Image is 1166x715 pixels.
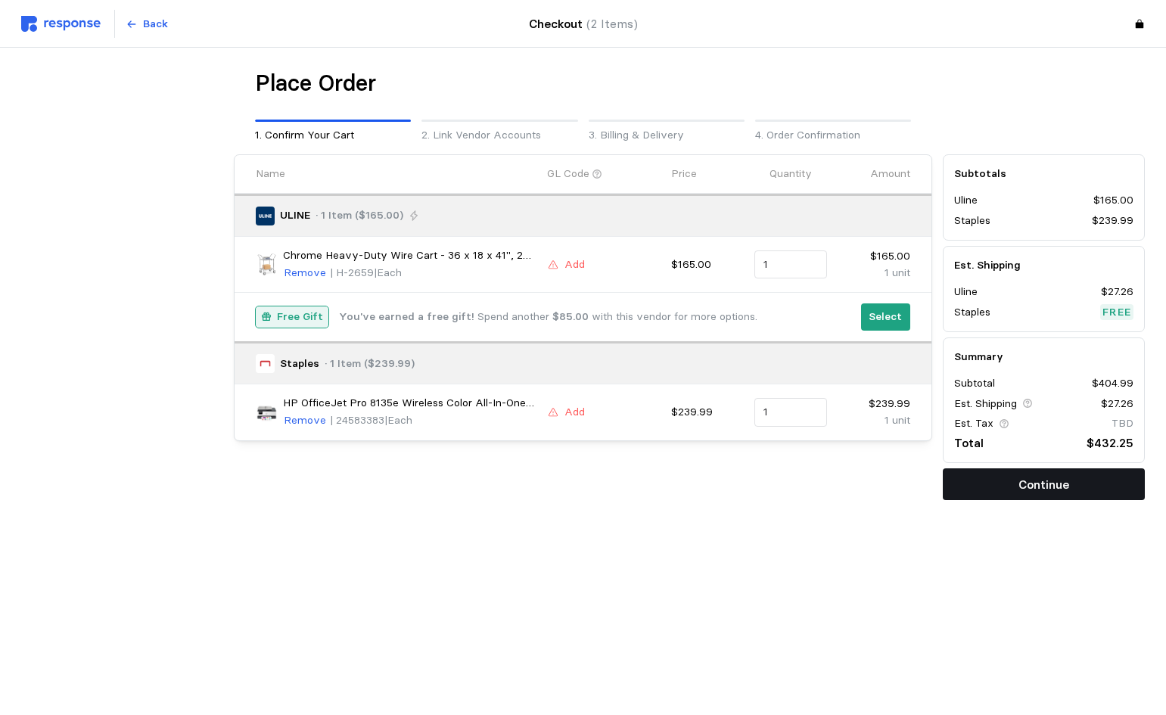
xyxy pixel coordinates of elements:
[1112,415,1133,432] p: TBD
[954,257,1133,273] h5: Est. Shipping
[330,266,374,279] span: | H-2659
[1092,375,1133,392] p: $404.99
[283,395,536,412] p: HP OfficeJet Pro 8135e Wireless Color All-In-One Printer, Scan, Copy, Fax, 3 Months Free Instant ...
[954,192,978,209] p: Uline
[316,207,403,224] p: · 1 Item ($165.00)
[671,404,744,421] p: $239.99
[283,247,536,264] p: Chrome Heavy-Duty Wire Cart - 36 x 18 x 41", 2 Shelf
[256,166,285,182] p: Name
[280,356,319,372] p: Staples
[255,69,376,98] h1: Place Order
[552,309,589,323] b: $85.00
[256,253,278,275] img: H-2659
[954,396,1017,412] p: Est. Shipping
[117,10,176,39] button: Back
[421,127,577,144] p: 2. Link Vendor Accounts
[861,303,910,331] button: Select
[943,468,1145,500] button: Continue
[547,166,589,182] p: GL Code
[1102,304,1131,321] p: Free
[384,413,412,427] span: | Each
[564,404,585,421] p: Add
[280,207,310,224] p: ULINE
[256,402,278,424] img: 29E86388-D0D2-4257-80C8678BF6B168FB_sc7
[284,412,326,429] p: Remove
[770,166,812,182] p: Quantity
[255,127,411,144] p: 1. Confirm Your Cart
[283,264,327,282] button: Remove
[339,309,474,323] b: You've earned a free gift!
[21,16,101,32] img: svg%3e
[954,375,995,392] p: Subtotal
[954,166,1133,182] h5: Subtotals
[477,309,757,323] span: Spend another with this vendor for more options.
[755,127,911,144] p: 4. Order Confirmation
[1101,284,1133,300] p: $27.26
[564,256,585,273] p: Add
[1018,475,1069,494] p: Continue
[838,265,910,281] p: 1 unit
[838,412,910,429] p: 1 unit
[1093,192,1133,209] p: $165.00
[954,349,1133,365] h5: Summary
[589,127,745,144] p: 3. Billing & Delivery
[325,356,415,372] p: · 1 Item ($239.99)
[1101,396,1133,412] p: $27.26
[838,248,910,265] p: $165.00
[671,166,697,182] p: Price
[1087,434,1133,452] p: $432.25
[954,213,990,229] p: Staples
[954,284,978,300] p: Uline
[763,399,819,426] input: Qty
[586,17,638,31] span: (2 Items)
[671,256,744,273] p: $165.00
[529,14,638,33] h4: Checkout
[143,16,168,33] p: Back
[869,309,902,325] p: Select
[547,256,586,274] button: Add
[763,251,819,278] input: Qty
[954,304,990,321] p: Staples
[870,166,910,182] p: Amount
[838,396,910,412] p: $239.99
[547,403,586,421] button: Add
[954,434,984,452] p: Total
[374,266,402,279] span: | Each
[330,413,384,427] span: | 24583383
[284,265,326,281] p: Remove
[283,412,327,430] button: Remove
[277,309,323,325] p: Free Gift
[1092,213,1133,229] p: $239.99
[954,415,993,432] p: Est. Tax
